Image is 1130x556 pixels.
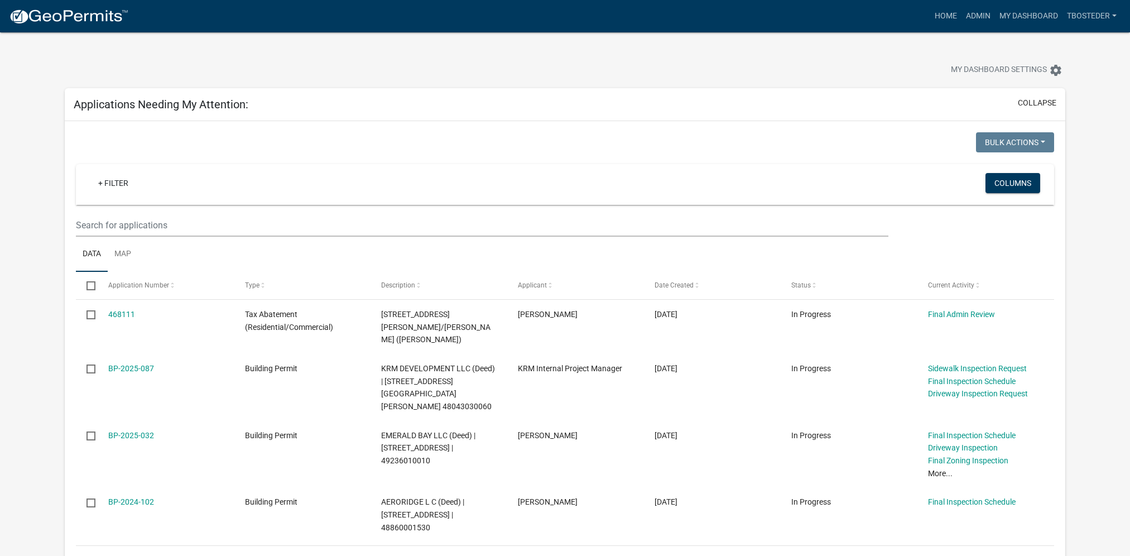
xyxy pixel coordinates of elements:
a: Final Inspection Schedule [928,431,1016,440]
span: 04/28/2025 [655,364,677,373]
h5: Applications Needing My Attention: [74,98,248,111]
a: Final Inspection Schedule [928,377,1016,386]
datatable-header-cell: Applicant [507,272,644,299]
button: collapse [1018,97,1056,109]
datatable-header-cell: Application Number [98,272,234,299]
a: tbosteder [1062,6,1121,27]
a: Final Admin Review [928,310,995,319]
span: AERORIDGE L C (Deed) | 1009 S JEFFERSON WAY | 48860001530 [381,497,464,532]
span: KRM DEVELOPMENT LLC (Deed) | 1602 E GIRARD AVE | 48043030060 [381,364,495,411]
span: Type [245,281,259,289]
span: In Progress [791,497,831,506]
a: Final Zoning Inspection [928,456,1008,465]
a: Driveway Inspection Request [928,389,1028,398]
span: Building Permit [245,497,297,506]
span: KRM Internal Project Manager [518,364,622,373]
datatable-header-cell: Date Created [644,272,781,299]
span: Application Number [108,281,169,289]
span: Angie Steigerwald [518,431,578,440]
a: Home [930,6,961,27]
span: My Dashboard Settings [951,64,1047,77]
span: In Progress [791,431,831,440]
span: 08/22/2025 [655,310,677,319]
span: In Progress [791,310,831,319]
a: 468111 [108,310,135,319]
datatable-header-cell: Status [781,272,917,299]
a: BP-2025-032 [108,431,154,440]
button: My Dashboard Settingssettings [942,59,1071,81]
span: EMERALD BAY LLC (Deed) | 2103 N JEFFERSON WAY | 49236010010 [381,431,475,466]
span: Current Activity [928,281,974,289]
datatable-header-cell: Select [76,272,97,299]
a: Final Inspection Schedule [928,497,1016,506]
a: BP-2025-087 [108,364,154,373]
span: 01/14/2025 [655,431,677,440]
span: Description [381,281,415,289]
a: Sidewalk Inspection Request [928,364,1027,373]
span: Building Permit [245,431,297,440]
datatable-header-cell: Description [371,272,507,299]
span: Tax Abatement (Residential/Commercial) [245,310,333,332]
a: Admin [961,6,995,27]
span: tyler [518,497,578,506]
span: Josh Tenges [518,310,578,319]
a: My Dashboard [995,6,1062,27]
button: Columns [985,173,1040,193]
a: BP-2024-102 [108,497,154,506]
span: Building Permit [245,364,297,373]
datatable-header-cell: Type [234,272,371,299]
span: Status [791,281,811,289]
a: Driveway Inspection [928,443,998,452]
datatable-header-cell: Current Activity [917,272,1054,299]
a: Data [76,237,108,272]
span: 2323 N 8TH CT TENGES, NICOLE/JOSHUA (Deed) [381,310,491,344]
span: Applicant [518,281,547,289]
span: In Progress [791,364,831,373]
input: Search for applications [76,214,888,237]
a: + Filter [89,173,137,193]
a: Map [108,237,138,272]
button: Bulk Actions [976,132,1054,152]
i: settings [1049,64,1062,77]
span: 07/31/2024 [655,497,677,506]
a: More... [928,469,953,478]
span: Date Created [655,281,694,289]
